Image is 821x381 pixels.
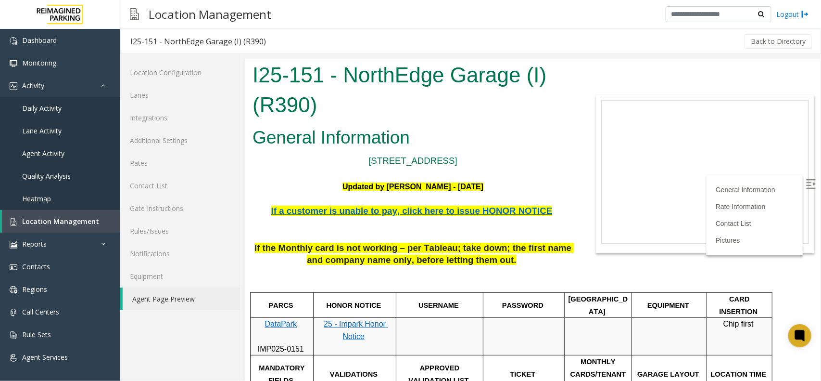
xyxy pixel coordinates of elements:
span: TICKET [265,312,291,319]
span: Dashboard [22,36,57,45]
h1: I25-151 - NorthEdge Garage (I) (R390) [7,1,328,61]
img: 'icon' [10,60,17,67]
a: Lanes [120,84,240,106]
span: Location Management [22,217,99,226]
span: APPROVED VALIDATION LIST [163,305,223,326]
h3: Location Management [144,2,276,26]
a: Contact List [120,174,240,197]
span: LOCATION TIME [466,312,521,319]
span: GARAGE LAYOUT [392,312,454,319]
span: Call Centers [22,307,59,316]
span: [GEOGRAPHIC_DATA] [323,236,383,257]
a: [STREET_ADDRESS] [123,97,212,107]
span: Quality Analysis [22,171,71,181]
a: Gate Instructions [120,197,240,220]
a: Logout [776,9,809,19]
a: Rate Information [470,144,520,152]
img: 'icon' [10,263,17,271]
a: 25 - Impark Honor Notice [78,261,142,282]
a: Location Management [2,210,120,233]
a: Integrations [120,106,240,129]
img: 'icon' [10,37,17,45]
img: Open/Close Sidebar Menu [561,120,570,130]
span: MANDATORY FIELDS [13,305,61,326]
img: 'icon' [10,286,17,294]
a: Pictures [470,178,495,185]
img: 'icon' [10,218,17,226]
font: Updated by [PERSON_NAME] - [DATE] [97,124,238,132]
h2: General Information [7,66,328,92]
a: DataPark [19,261,51,269]
span: Activity [22,81,44,90]
span: Daily Activity [22,104,62,113]
a: Contact List [470,161,506,169]
img: 'icon' [10,309,17,316]
span: MONTHLY CARDS/TENANTS [325,299,381,331]
span: If a customer is unable to pay, click here to issue HONOR NOTICE [26,147,307,157]
a: Equipment [120,265,240,288]
div: I25-151 - NorthEdge Garage (I) (R390) [130,35,266,48]
span: CARD INSERTION [474,236,513,257]
img: 'icon' [10,331,17,339]
img: pageIcon [130,2,139,26]
span: If the Monthly card is not working – per Tableau; take down; the first name and company name only... [9,184,328,207]
span: Heatmap [22,194,51,203]
span: HONOR NOTICE [81,243,136,250]
span: PARCS [23,243,48,250]
span: IMP025-0151 [13,286,59,294]
a: Rules/Issues [120,220,240,242]
a: If a customer is unable to pay, click here to issue HONOR NOTICE [26,148,307,157]
a: Location Configuration [120,61,240,84]
button: Back to Directory [745,34,812,49]
span: Monitoring [22,58,56,67]
span: Regions [22,285,47,294]
a: Notifications [120,242,240,265]
span: VALIDATIONS [85,312,132,319]
img: 'icon' [10,354,17,362]
a: Rates [120,152,240,174]
span: Reports [22,239,47,249]
img: 'icon' [10,82,17,90]
a: General Information [470,127,530,135]
span: EQUIPMENT [402,243,444,250]
span: Chip first [478,261,508,269]
span: Lane Activity [22,126,62,135]
img: logout [801,9,809,19]
span: Rule Sets [22,330,51,339]
span: Agent Activity [22,149,64,158]
span: USERNAME [173,243,214,250]
span: Contacts [22,262,50,271]
span: Agent Services [22,353,68,362]
img: 'icon' [10,241,17,249]
a: Agent Page Preview [123,288,240,310]
span: PASSWORD [257,243,298,250]
a: Additional Settings [120,129,240,152]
